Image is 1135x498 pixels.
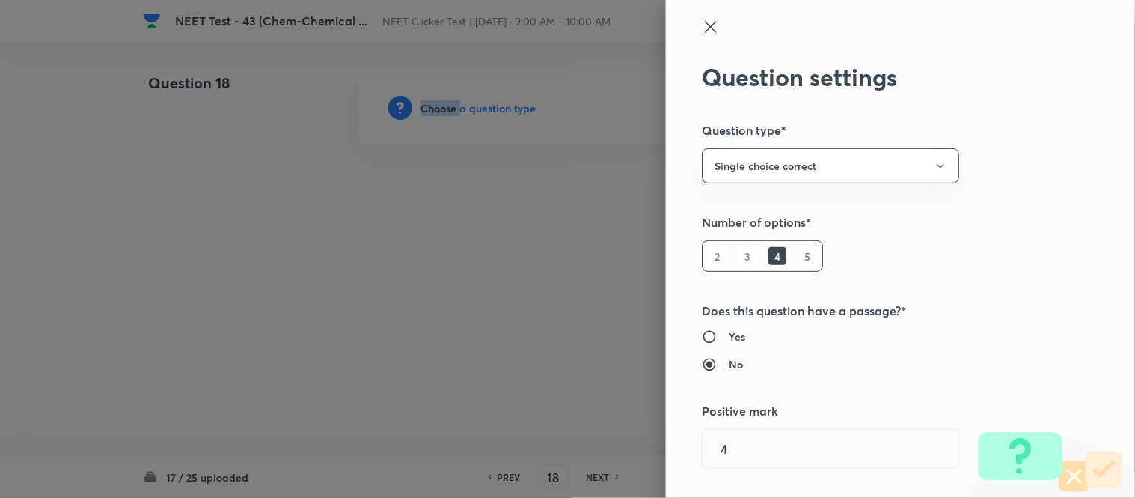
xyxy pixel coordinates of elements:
button: Single choice correct [702,148,959,183]
h5: Does this question have a passage?* [702,302,1049,320]
h5: Number of options* [702,213,1049,231]
h6: 2 [709,247,726,265]
input: Positive marks [703,430,958,468]
h5: Question type* [702,121,1049,139]
h6: 4 [768,247,786,265]
h6: No [729,356,743,372]
h6: 5 [798,247,816,265]
h5: Positive mark [702,402,1049,420]
h6: 3 [738,247,756,265]
h2: Question settings [702,63,1049,91]
h6: Yes [729,329,745,344]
